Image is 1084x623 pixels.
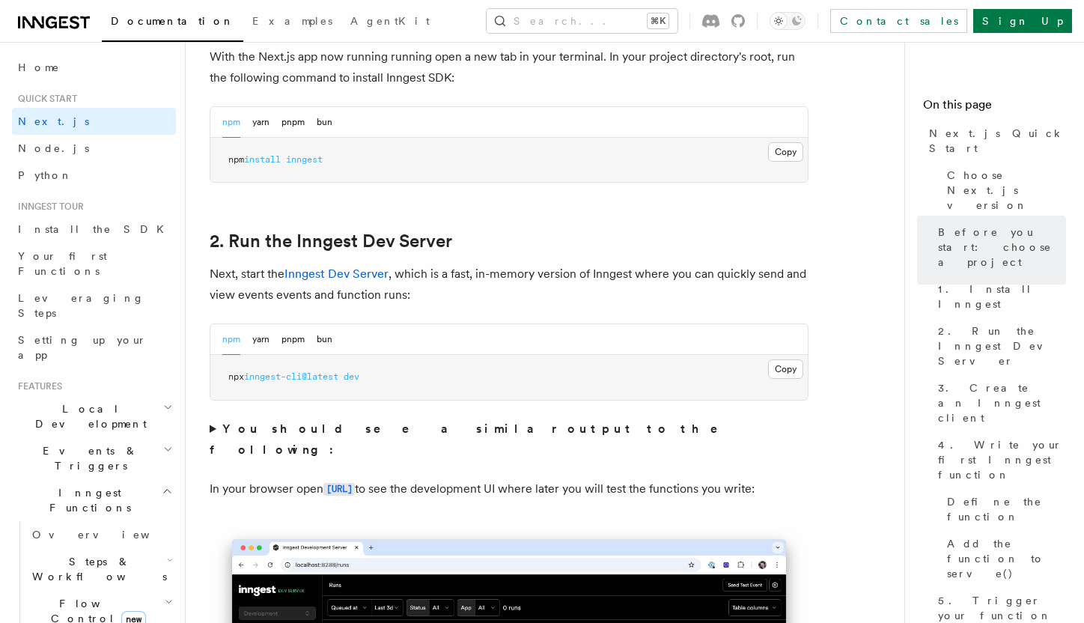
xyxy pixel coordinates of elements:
button: bun [317,324,332,355]
a: Inngest Dev Server [284,267,389,281]
span: Node.js [18,142,89,154]
button: yarn [252,107,270,138]
a: Your first Functions [12,243,176,285]
a: Add the function to serve() [941,530,1066,587]
span: npx [228,371,244,382]
button: pnpm [281,107,305,138]
button: Inngest Functions [12,479,176,521]
span: AgentKit [350,15,430,27]
span: Install the SDK [18,223,173,235]
span: Events & Triggers [12,443,163,473]
span: Steps & Workflows [26,554,167,584]
code: [URL] [323,483,355,496]
button: yarn [252,324,270,355]
h4: On this page [923,96,1066,120]
span: Quick start [12,93,77,105]
a: Contact sales [830,9,967,33]
span: Setting up your app [18,334,147,361]
summary: You should see a similar output to the following: [210,419,809,461]
span: Leveraging Steps [18,292,144,319]
a: Choose Next.js version [941,162,1066,219]
span: inngest-cli@latest [244,371,338,382]
span: inngest [286,154,323,165]
span: Next.js Quick Start [929,126,1066,156]
a: 1. Install Inngest [932,276,1066,317]
a: Home [12,54,176,81]
span: 3. Create an Inngest client [938,380,1066,425]
button: Copy [768,359,803,379]
button: npm [222,324,240,355]
span: Your first Functions [18,250,107,277]
span: Add the function to serve() [947,536,1066,581]
span: Before you start: choose a project [938,225,1066,270]
button: Events & Triggers [12,437,176,479]
button: bun [317,107,332,138]
a: 4. Write your first Inngest function [932,431,1066,488]
a: Sign Up [973,9,1072,33]
span: Inngest Functions [12,485,162,515]
span: Home [18,60,60,75]
span: npm [228,154,244,165]
a: AgentKit [341,4,439,40]
span: install [244,154,281,165]
a: Documentation [102,4,243,42]
span: Local Development [12,401,163,431]
a: Python [12,162,176,189]
p: Next, start the , which is a fast, in-memory version of Inngest where you can quickly send and vi... [210,264,809,306]
a: [URL] [323,481,355,496]
button: Copy [768,142,803,162]
button: Local Development [12,395,176,437]
span: Define the function [947,494,1066,524]
a: Before you start: choose a project [932,219,1066,276]
p: In your browser open to see the development UI where later you will test the functions you write: [210,478,809,500]
span: Inngest tour [12,201,84,213]
button: Toggle dark mode [770,12,806,30]
span: Examples [252,15,332,27]
a: Setting up your app [12,326,176,368]
a: Examples [243,4,341,40]
span: 2. Run the Inngest Dev Server [938,323,1066,368]
a: 3. Create an Inngest client [932,374,1066,431]
a: Next.js [12,108,176,135]
a: Install the SDK [12,216,176,243]
a: Define the function [941,488,1066,530]
a: Overview [26,521,176,548]
a: Next.js Quick Start [923,120,1066,162]
span: Features [12,380,62,392]
button: npm [222,107,240,138]
span: Documentation [111,15,234,27]
strong: You should see a similar output to the following: [210,422,739,457]
button: pnpm [281,324,305,355]
a: 2. Run the Inngest Dev Server [210,231,452,252]
p: With the Next.js app now running running open a new tab in your terminal. In your project directo... [210,46,809,88]
span: 4. Write your first Inngest function [938,437,1066,482]
a: Leveraging Steps [12,285,176,326]
span: 1. Install Inngest [938,282,1066,311]
a: Node.js [12,135,176,162]
button: Search...⌘K [487,9,677,33]
span: Python [18,169,73,181]
button: Steps & Workflows [26,548,176,590]
span: Overview [32,529,186,541]
span: dev [344,371,359,382]
span: Choose Next.js version [947,168,1066,213]
a: 2. Run the Inngest Dev Server [932,317,1066,374]
span: Next.js [18,115,89,127]
kbd: ⌘K [648,13,669,28]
